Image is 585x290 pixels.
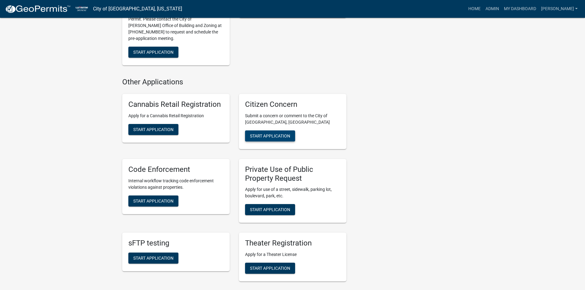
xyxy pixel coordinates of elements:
p: Apply for use of a street, sidewalk, parking lot, boulevard, park, etc. [245,186,340,199]
h5: sFTP testing [128,239,224,248]
a: [PERSON_NAME] [539,3,580,15]
a: City of [GEOGRAPHIC_DATA], [US_STATE] [93,4,182,14]
p: Apply for a Theater License [245,251,340,258]
button: Start Application [128,195,178,207]
h4: Other Applications [122,78,346,87]
button: Start Application [128,124,178,135]
h5: Cannabis Retail Registration [128,100,224,109]
h5: Code Enforcement [128,165,224,174]
h5: Private Use of Public Property Request [245,165,340,183]
span: Start Application [250,133,290,138]
span: Start Application [133,50,174,55]
button: Start Application [128,253,178,264]
span: Start Application [250,266,290,271]
p: Internal workflow tracking code enforcement violations against properties. [128,178,224,191]
button: Start Application [245,263,295,274]
h5: Citizen Concern [245,100,340,109]
p: Apply for a Cannabis Retail Registration [128,113,224,119]
a: Admin [483,3,501,15]
a: Home [466,3,483,15]
button: Start Application [245,130,295,141]
h5: Theater Registration [245,239,340,248]
span: Start Application [133,127,174,132]
button: Start Application [128,47,178,58]
p: Submit a concern or comment to the City of [GEOGRAPHIC_DATA], [GEOGRAPHIC_DATA] [245,113,340,126]
button: Start Application [245,204,295,215]
span: Start Application [250,207,290,212]
img: City of Luverne, Minnesota [76,5,88,13]
span: Start Application [133,198,174,203]
span: Start Application [133,256,174,261]
a: My Dashboard [501,3,539,15]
